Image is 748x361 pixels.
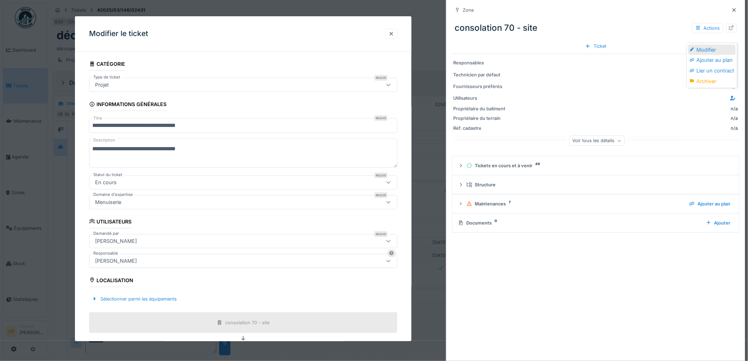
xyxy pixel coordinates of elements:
[92,171,124,177] label: Statut du ticket
[454,71,510,78] div: Technicien par défaut
[92,191,134,197] label: Domaine d'expertise
[89,59,125,71] div: Catégorie
[454,95,510,101] div: Utilisateurs
[452,19,740,37] div: consolation 70 - site
[454,125,510,132] div: Réf. cadastre
[688,76,736,87] div: Archiver
[454,115,510,122] div: Propriétaire du terrain
[374,192,387,198] div: Requis
[688,45,736,55] div: Modifier
[686,199,734,209] div: Ajouter au plan
[454,59,510,66] div: Responsables
[692,23,723,33] div: Actions
[92,74,122,80] label: Type de ticket
[374,172,387,178] div: Requis
[225,319,269,326] div: consolation 70 - site
[92,231,120,237] label: Demandé par
[467,162,731,169] div: Tickets en cours et à venir
[467,181,731,188] div: Structure
[89,275,134,287] div: Localisation
[89,294,180,304] div: Sélectionner parmi les équipements
[467,200,684,207] div: Maintenances
[569,136,625,146] div: Voir tous les détails
[92,257,140,265] div: [PERSON_NAME]
[455,197,736,210] summary: Maintenances7Ajouter au plan
[89,29,148,38] h3: Modifier le ticket
[92,237,140,245] div: [PERSON_NAME]
[374,231,387,237] div: Requis
[374,115,387,121] div: Requis
[92,178,119,186] div: En cours
[92,250,119,256] label: Responsable
[374,75,387,81] div: Requis
[688,65,736,76] div: Lier un contract
[92,115,104,121] label: Titre
[458,220,700,226] div: Documents
[688,55,736,65] div: Ajouter au plan
[92,81,112,89] div: Projet
[454,105,510,112] div: Propriétaire du batiment
[512,115,738,122] div: n/a
[731,105,738,112] div: n/a
[92,136,117,145] label: Description
[455,159,736,172] summary: Tickets en cours et à venir49
[89,99,167,111] div: Informations générales
[512,125,738,132] div: n/a
[463,7,474,13] div: Zone
[455,178,736,191] summary: Structure
[582,41,609,51] div: Ticket
[92,198,124,206] div: Menuiserie
[703,218,734,228] div: Ajouter
[454,83,510,90] div: Fournisseurs préférés
[455,216,736,229] summary: Documents0Ajouter
[89,216,132,228] div: Utilisateurs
